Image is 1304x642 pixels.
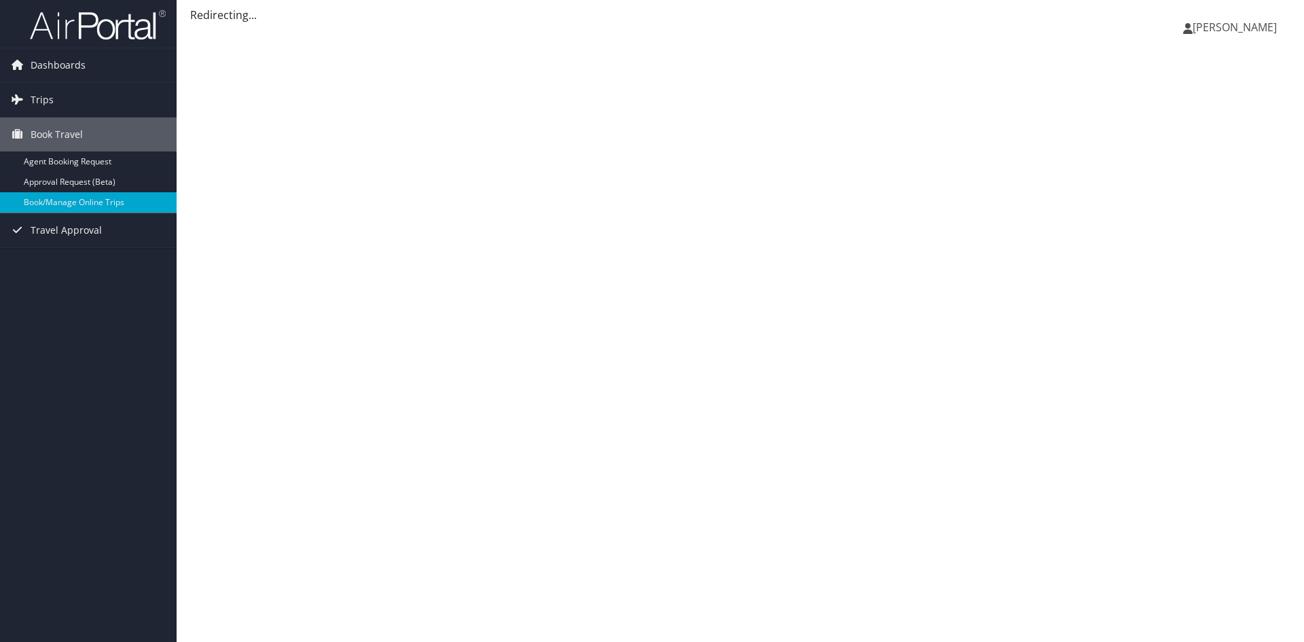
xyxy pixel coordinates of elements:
[1193,20,1277,35] span: [PERSON_NAME]
[31,118,83,151] span: Book Travel
[31,83,54,117] span: Trips
[1183,7,1290,48] a: [PERSON_NAME]
[190,7,1290,23] div: Redirecting...
[31,213,102,247] span: Travel Approval
[31,48,86,82] span: Dashboards
[30,9,166,41] img: airportal-logo.png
